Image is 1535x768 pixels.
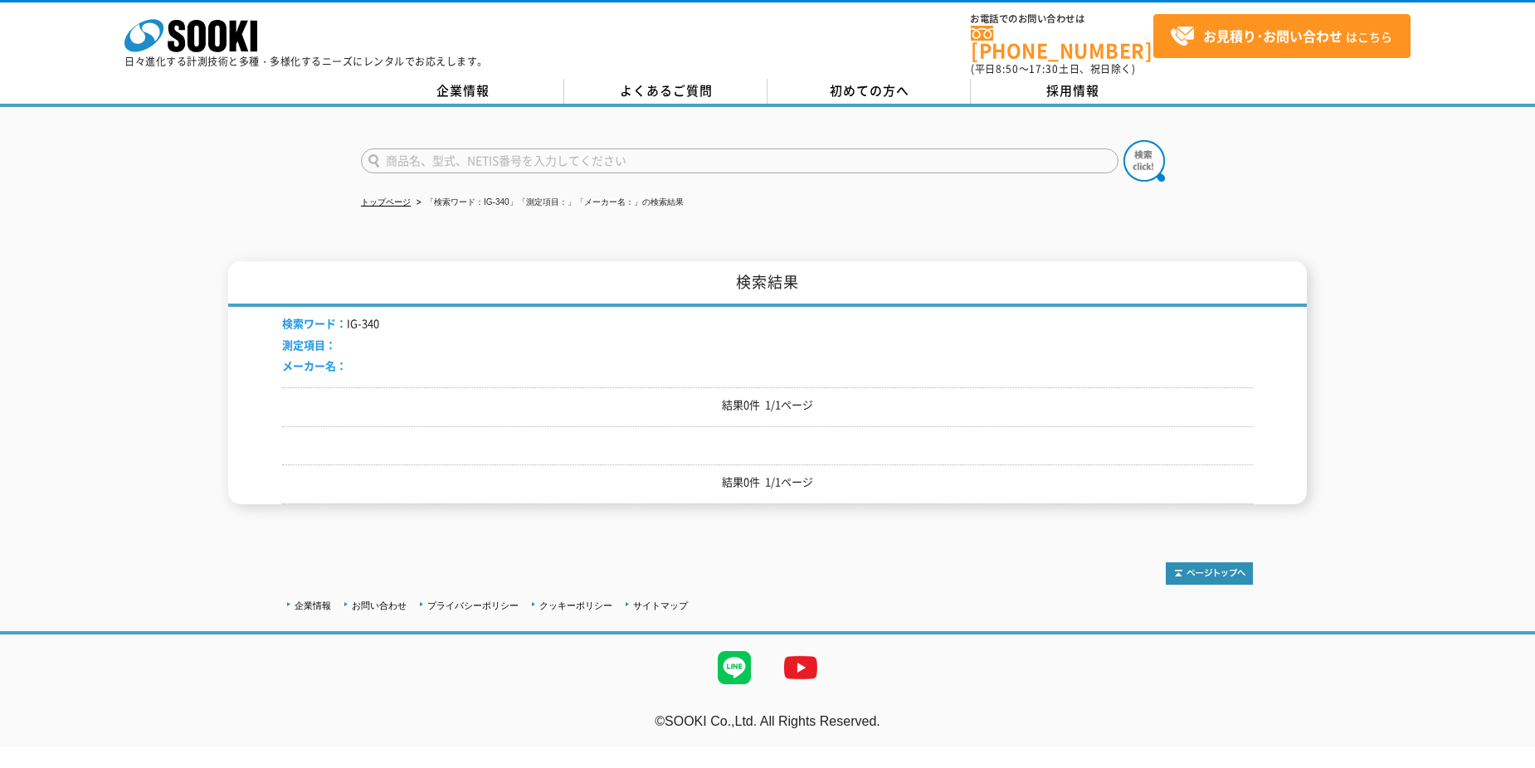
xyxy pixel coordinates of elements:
a: テストMail [1471,731,1535,745]
span: はこちら [1170,24,1392,49]
a: お見積り･お問い合わせはこちら [1153,14,1411,58]
img: YouTube [767,634,834,701]
span: 17:30 [1029,61,1059,76]
a: 初めての方へ [767,79,971,104]
a: 企業情報 [295,600,331,610]
span: 8:50 [996,61,1019,76]
input: 商品名、型式、NETIS番号を入力してください [361,148,1118,173]
a: クッキーポリシー [539,600,612,610]
a: [PHONE_NUMBER] [971,26,1153,60]
span: 初めての方へ [830,81,909,100]
img: btn_search.png [1123,140,1165,182]
img: トップページへ [1166,562,1253,585]
a: サイトマップ [633,600,688,610]
a: プライバシーポリシー [427,600,519,610]
img: LINE [701,634,767,701]
a: 採用情報 [971,79,1174,104]
strong: お見積り･お問い合わせ [1203,26,1343,46]
h1: 検索結果 [228,261,1307,307]
a: 企業情報 [361,79,564,104]
li: 「検索ワード：IG-340」「測定項目：」「メーカー名：」の検索結果 [413,194,684,211]
span: 検索ワード： [282,315,347,331]
span: メーカー名： [282,357,347,373]
span: お電話でのお問い合わせは [971,14,1153,24]
span: (平日 ～ 土日、祝日除く) [971,61,1135,76]
a: よくあるご質問 [564,79,767,104]
p: 結果0件 1/1ページ [282,474,1253,491]
a: お問い合わせ [352,600,407,610]
li: IG-340 [282,315,379,333]
p: 日々進化する計測技術と多種・多様化するニーズにレンタルでお応えします。 [124,56,488,66]
p: 結果0件 1/1ページ [282,396,1253,414]
span: 測定項目： [282,337,336,352]
a: トップページ [361,197,411,207]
